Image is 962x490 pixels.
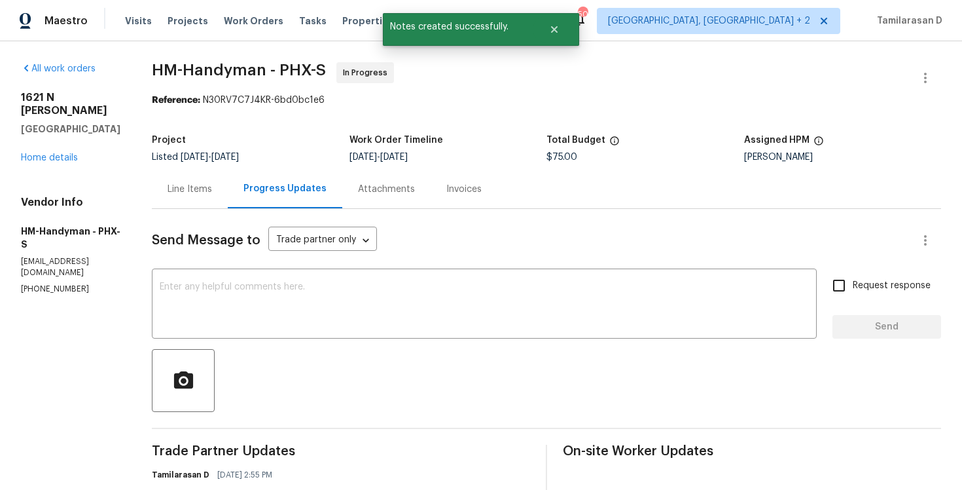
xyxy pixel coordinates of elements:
p: [EMAIL_ADDRESS][DOMAIN_NAME] [21,256,120,278]
p: [PHONE_NUMBER] [21,284,120,295]
span: Visits [125,14,152,28]
h5: Total Budget [546,136,605,145]
h5: Project [152,136,186,145]
button: Close [533,16,576,43]
h5: Work Order Timeline [349,136,443,145]
span: Trade Partner Updates [152,445,530,458]
h2: 1621 N [PERSON_NAME] [21,91,120,117]
a: Home details [21,153,78,162]
span: Tasks [299,16,327,26]
span: Projects [168,14,208,28]
span: In Progress [343,66,393,79]
a: All work orders [21,64,96,73]
div: 50 [578,8,587,21]
span: Maestro [45,14,88,28]
div: [PERSON_NAME] [744,153,942,162]
span: Listed [152,153,239,162]
h5: [GEOGRAPHIC_DATA] [21,122,120,136]
span: Send Message to [152,234,260,247]
div: Attachments [358,183,415,196]
span: - [181,153,239,162]
span: The total cost of line items that have been proposed by Opendoor. This sum includes line items th... [609,136,620,153]
span: HM-Handyman - PHX-S [152,62,326,78]
span: Tamilarasan D [872,14,942,28]
span: [DATE] [349,153,377,162]
span: [DATE] [211,153,239,162]
div: Line Items [168,183,212,196]
span: Notes created successfully. [383,13,533,41]
span: Properties [342,14,393,28]
div: N30RV7C7J4KR-6bd0bc1e6 [152,94,941,107]
h5: Assigned HPM [744,136,810,145]
span: Work Orders [224,14,283,28]
div: Trade partner only [268,230,377,252]
span: [DATE] [380,153,408,162]
span: On-site Worker Updates [563,445,941,458]
span: $75.00 [546,153,577,162]
span: Request response [853,279,931,293]
div: Invoices [446,183,482,196]
b: Reference: [152,96,200,105]
h4: Vendor Info [21,196,120,209]
span: [GEOGRAPHIC_DATA], [GEOGRAPHIC_DATA] + 2 [608,14,810,28]
span: The hpm assigned to this work order. [813,136,824,153]
span: [DATE] [181,153,208,162]
h6: Tamilarasan D [152,468,209,481]
span: - [349,153,408,162]
h5: HM-Handyman - PHX-S [21,225,120,251]
div: Progress Updates [243,182,327,195]
span: [DATE] 2:55 PM [217,468,272,481]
